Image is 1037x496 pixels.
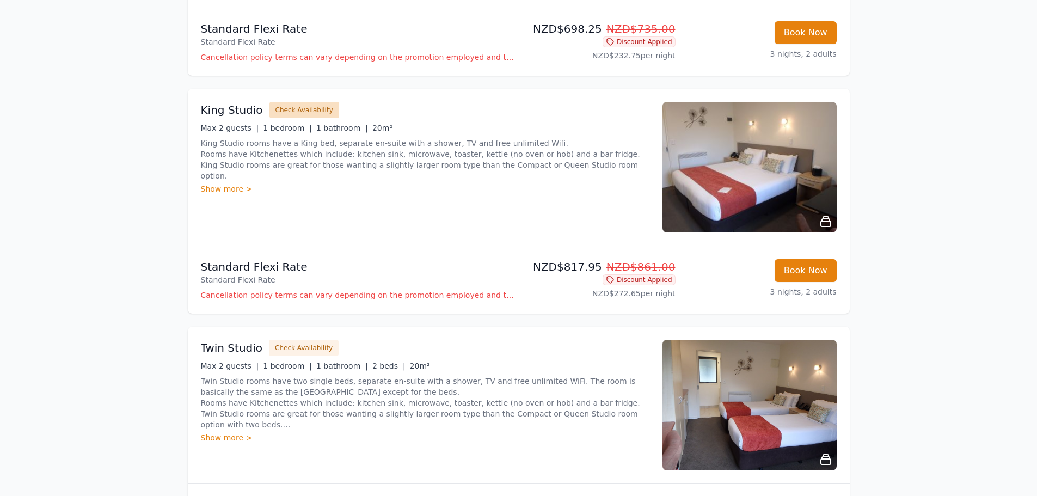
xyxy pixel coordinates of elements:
span: Max 2 guests | [201,124,259,132]
div: Show more > [201,432,649,443]
p: NZD$232.75 per night [523,50,676,61]
p: Standard Flexi Rate [201,259,514,274]
span: 1 bedroom | [263,362,312,370]
button: Check Availability [269,102,339,118]
p: Standard Flexi Rate [201,21,514,36]
span: 20m² [372,124,392,132]
p: Cancellation policy terms can vary depending on the promotion employed and the time of stay of th... [201,52,514,63]
p: King Studio rooms have a King bed, separate en-suite with a shower, TV and free unlimited Wifi. R... [201,138,649,181]
span: Max 2 guests | [201,362,259,370]
span: NZD$735.00 [606,22,676,35]
span: 1 bedroom | [263,124,312,132]
p: Cancellation policy terms can vary depending on the promotion employed and the time of stay of th... [201,290,514,301]
button: Book Now [775,259,837,282]
h3: Twin Studio [201,340,263,356]
span: Discount Applied [603,36,676,47]
p: NZD$817.95 [523,259,676,274]
p: 3 nights, 2 adults [684,48,837,59]
h3: King Studio [201,102,263,118]
p: Twin Studio rooms have two single beds, separate en-suite with a shower, TV and free unlimited Wi... [201,376,649,430]
span: NZD$861.00 [606,260,676,273]
div: Show more > [201,183,649,194]
span: 20m² [410,362,430,370]
span: 1 bathroom | [316,362,368,370]
p: Standard Flexi Rate [201,36,514,47]
p: NZD$698.25 [523,21,676,36]
span: 2 beds | [372,362,406,370]
p: Standard Flexi Rate [201,274,514,285]
span: 1 bathroom | [316,124,368,132]
p: NZD$272.65 per night [523,288,676,299]
span: Discount Applied [603,274,676,285]
button: Check Availability [269,340,339,356]
p: 3 nights, 2 adults [684,286,837,297]
button: Book Now [775,21,837,44]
